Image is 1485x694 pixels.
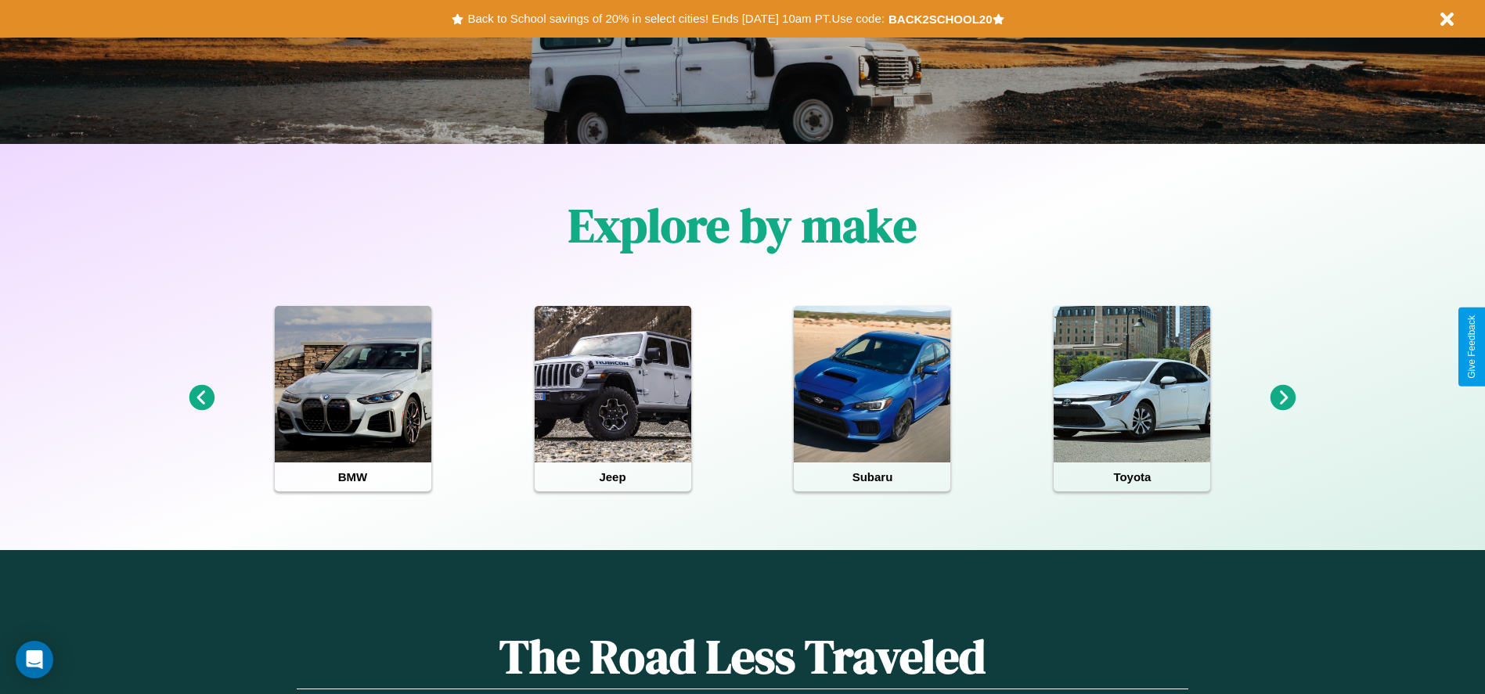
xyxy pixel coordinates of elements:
[1054,462,1210,491] h4: Toyota
[794,462,950,491] h4: Subaru
[463,8,888,30] button: Back to School savings of 20% in select cities! Ends [DATE] 10am PT.Use code:
[16,641,53,678] div: Open Intercom Messenger
[1466,315,1477,379] div: Give Feedback
[297,624,1188,689] h1: The Road Less Traveled
[275,462,431,491] h4: BMW
[535,462,691,491] h4: Jeep
[888,13,993,26] b: BACK2SCHOOL20
[568,193,917,257] h1: Explore by make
